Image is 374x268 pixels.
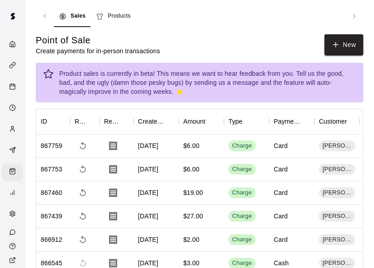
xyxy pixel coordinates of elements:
[104,137,122,155] button: Download Receipt
[54,5,345,27] div: navigation tabs
[183,109,205,134] div: Amount
[319,189,355,197] span: [PERSON_NAME]
[104,160,122,178] button: Download Receipt
[319,140,355,151] div: [PERSON_NAME]
[41,165,62,174] div: 867753
[224,109,269,134] div: Type
[59,65,356,100] div: Product sales is currently in beta! This means we want to hear feedback from you. Tell us the goo...
[133,181,179,205] div: [DATE]
[41,259,62,268] div: 866545
[4,7,22,25] img: Swift logo
[319,164,355,175] div: [PERSON_NAME]
[133,158,179,181] div: [DATE]
[183,212,203,221] div: $27.00
[133,134,179,158] div: [DATE]
[2,239,25,253] a: Visit help center
[324,34,363,55] button: New
[319,259,355,268] span: [PERSON_NAME]
[41,235,62,244] div: 866912
[41,141,62,150] div: 867759
[274,212,288,221] div: Card
[41,188,62,197] div: 867460
[36,46,160,55] p: Create payments for in-person transactions
[232,165,252,174] div: Charge
[183,259,199,268] div: $3.00
[274,259,289,268] div: Cash
[75,208,91,224] span: Refund payment
[319,212,355,221] span: [PERSON_NAME]
[133,109,179,134] div: Created On
[205,115,218,128] button: Sort
[104,231,122,249] button: Download Receipt
[75,185,91,201] span: Refund payment
[166,115,179,128] button: Sort
[121,115,133,128] button: Sort
[75,109,87,134] div: Refund
[269,109,314,134] div: Payment Option
[36,34,160,46] h5: Point of Sale
[41,212,62,221] div: 867439
[138,109,166,134] div: Created On
[183,141,199,150] div: $6.00
[104,184,122,202] button: Download Receipt
[70,109,99,134] div: Refund
[274,109,302,134] div: Payment Option
[319,142,355,150] span: [PERSON_NAME]
[183,188,203,197] div: $19.00
[228,109,242,134] div: Type
[314,109,360,134] div: Customer
[232,189,252,197] div: Charge
[2,253,25,267] a: View public page
[319,109,347,134] div: Customer
[183,165,199,174] div: $6.00
[232,142,252,150] div: Charge
[75,231,91,248] span: Refund payment
[319,211,355,222] div: [PERSON_NAME]
[41,109,47,134] div: ID
[274,235,288,244] div: Card
[47,115,60,128] button: Sort
[104,207,122,225] button: Download Receipt
[179,109,224,134] div: Amount
[108,12,131,21] span: Products
[36,109,70,134] div: ID
[87,115,99,128] button: Sort
[194,79,259,86] a: sending us a message
[133,205,179,228] div: [DATE]
[242,115,255,128] button: Sort
[274,165,288,174] div: Card
[133,228,179,252] div: [DATE]
[104,109,121,134] div: Receipt
[183,235,199,244] div: $2.00
[319,234,355,245] div: [PERSON_NAME]
[99,109,133,134] div: Receipt
[232,259,252,268] div: Charge
[75,138,91,154] span: Refund payment
[319,236,355,244] span: [PERSON_NAME]
[302,115,314,128] button: Sort
[274,188,288,197] div: Card
[232,212,252,221] div: Charge
[319,187,355,198] div: [PERSON_NAME]
[274,141,288,150] div: Card
[232,236,252,244] div: Charge
[347,115,360,128] button: Sort
[71,12,85,21] span: Sales
[2,225,25,239] a: Contact Us
[319,165,355,174] span: [PERSON_NAME]
[75,161,91,177] span: Refund payment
